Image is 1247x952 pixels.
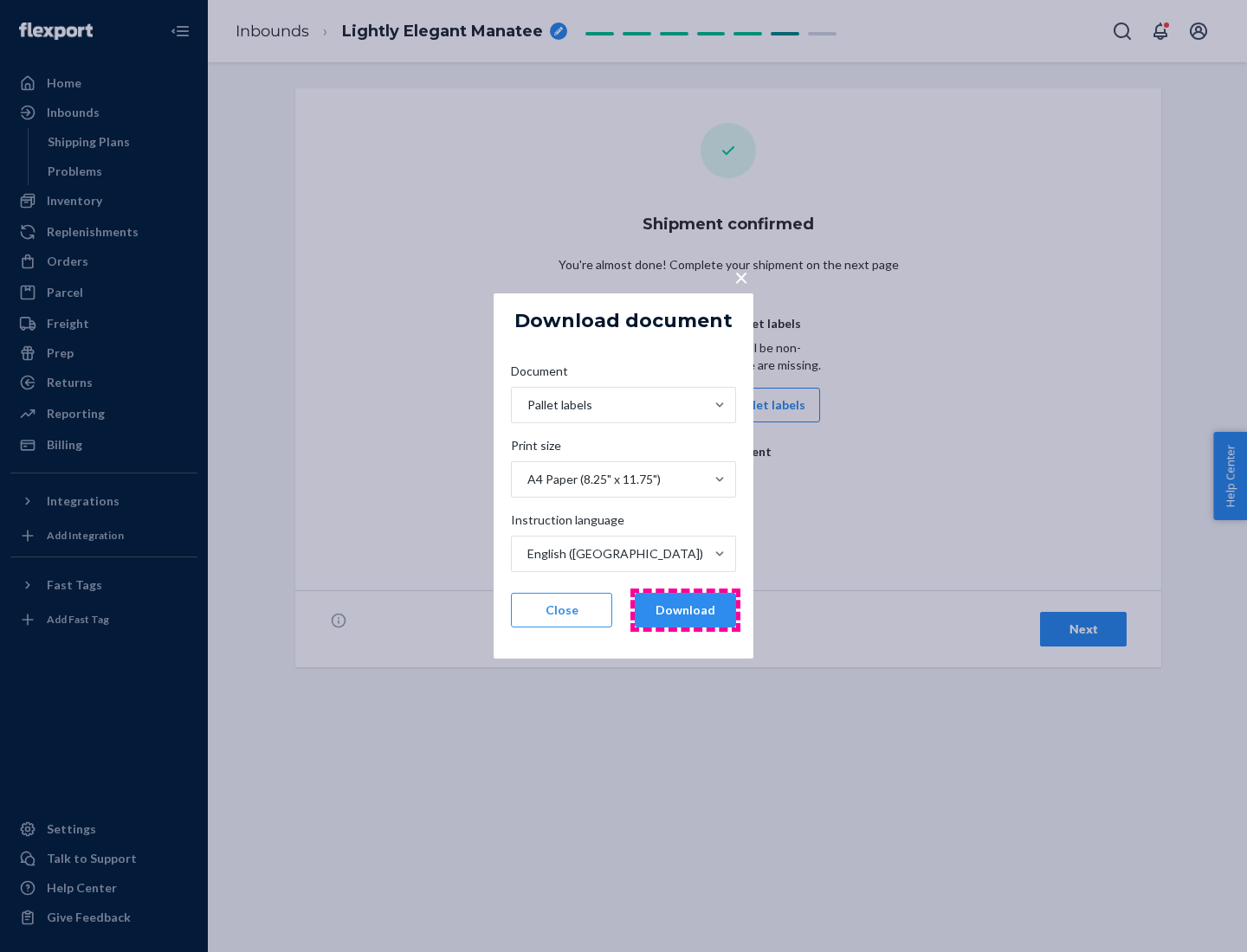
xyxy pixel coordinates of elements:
[527,471,661,488] div: A4 Paper (8.25" x 11.75")
[635,593,736,627] button: Download
[527,396,592,414] div: Pallet labels
[527,545,703,563] div: English ([GEOGRAPHIC_DATA])
[526,545,527,563] input: Instruction languageEnglish ([GEOGRAPHIC_DATA])
[511,511,624,536] span: Instruction language
[526,471,527,488] input: Print sizeA4 Paper (8.25" x 11.75")
[514,311,733,331] h5: Download document
[734,262,748,292] span: ×
[511,363,568,387] span: Document
[511,593,612,627] button: Close
[511,437,561,461] span: Print size
[526,396,527,414] input: DocumentPallet labels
